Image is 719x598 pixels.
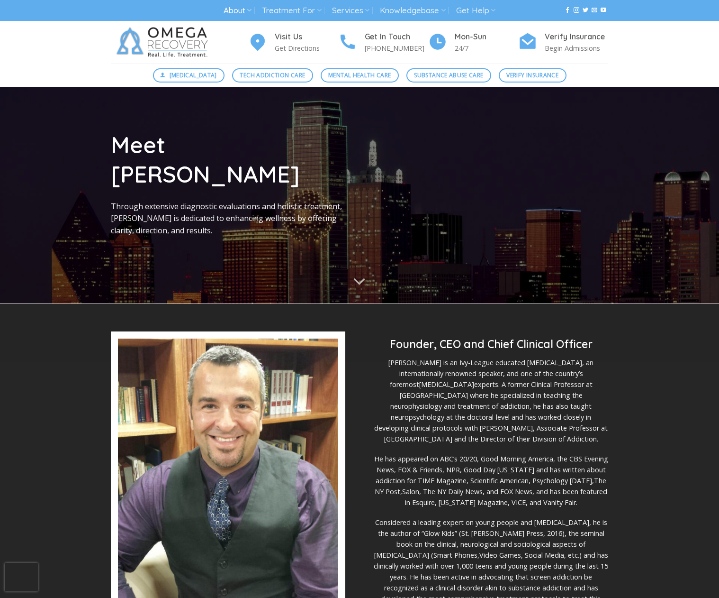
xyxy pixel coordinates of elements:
[499,68,566,83] a: Verify Insurance
[111,21,217,64] img: Omega Recovery
[574,7,579,14] a: Follow on Instagram
[518,31,608,54] a: Verify Insurance Begin Admissions
[365,31,428,43] h4: Get In Touch
[419,380,474,389] a: [MEDICAL_DATA]
[374,453,608,508] p: He has appeared on ABC’s 20/20, Good Morning America, the CBS Evening News, FOX & Friends, NPR, G...
[545,43,608,54] p: Begin Admissions
[479,551,521,560] a: Video Games
[374,357,608,444] p: [PERSON_NAME] is an Ivy-League educated [MEDICAL_DATA], an internationally renowned speaker, and ...
[338,31,428,54] a: Get In Touch [PHONE_NUMBER]
[455,31,518,43] h4: Mon-Sun
[328,71,391,80] span: Mental Health Care
[275,31,338,43] h4: Visit Us
[406,68,491,83] a: Substance Abuse Care
[342,270,377,294] button: Scroll for more
[248,31,338,54] a: Visit Us Get Directions
[545,31,608,43] h4: Verify Insurance
[380,2,445,19] a: Knowledgebase
[374,337,608,351] h2: Founder, CEO and Chief Clinical Officer
[170,71,217,80] span: [MEDICAL_DATA]
[583,7,588,14] a: Follow on Twitter
[456,2,495,19] a: Get Help
[601,7,606,14] a: Follow on YouTube
[414,71,483,80] span: Substance Abuse Care
[592,7,597,14] a: Send us an email
[111,130,352,189] h1: Meet [PERSON_NAME]
[565,7,570,14] a: Follow on Facebook
[153,68,225,83] a: [MEDICAL_DATA]
[232,68,313,83] a: Tech Addiction Care
[332,2,369,19] a: Services
[111,201,352,237] p: Through extensive diagnostic evaluations and holistic treatment, [PERSON_NAME] is dedicated to en...
[275,43,338,54] p: Get Directions
[224,2,252,19] a: About
[365,43,428,54] p: [PHONE_NUMBER]
[262,2,321,19] a: Treatment For
[321,68,399,83] a: Mental Health Care
[455,43,518,54] p: 24/7
[240,71,305,80] span: Tech Addiction Care
[506,71,558,80] span: Verify Insurance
